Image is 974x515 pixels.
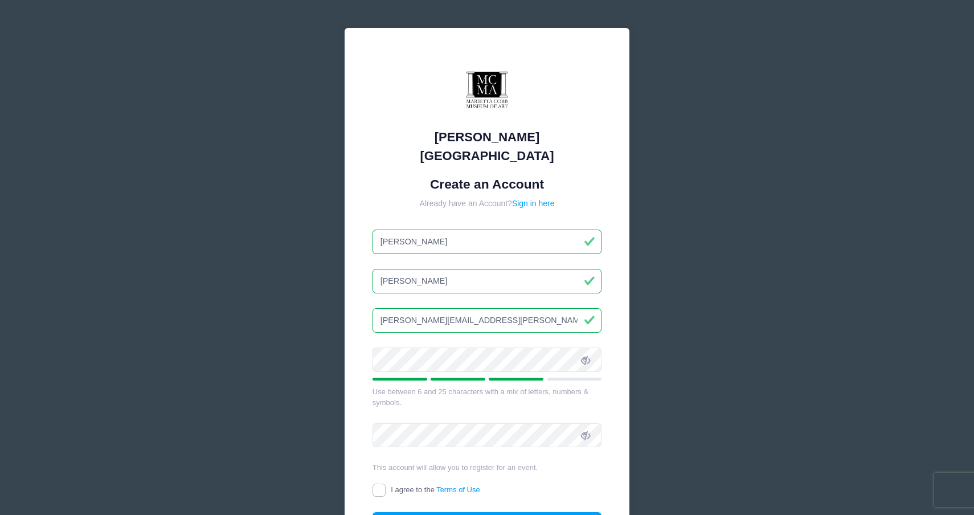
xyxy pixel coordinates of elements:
[373,462,602,473] div: This account will allow you to register for an event.
[373,128,602,165] div: [PERSON_NAME][GEOGRAPHIC_DATA]
[373,230,602,254] input: First Name
[512,199,555,208] a: Sign in here
[373,269,602,293] input: Last Name
[391,485,480,494] span: I agree to the
[436,485,480,494] a: Terms of Use
[373,308,602,333] input: Email
[373,386,602,408] div: Use between 6 and 25 characters with a mix of letters, numbers & symbols.
[373,177,602,192] h1: Create an Account
[373,484,386,497] input: I agree to theTerms of Use
[373,198,602,210] div: Already have an Account?
[453,56,521,124] img: Marietta Cobb Museum of Art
